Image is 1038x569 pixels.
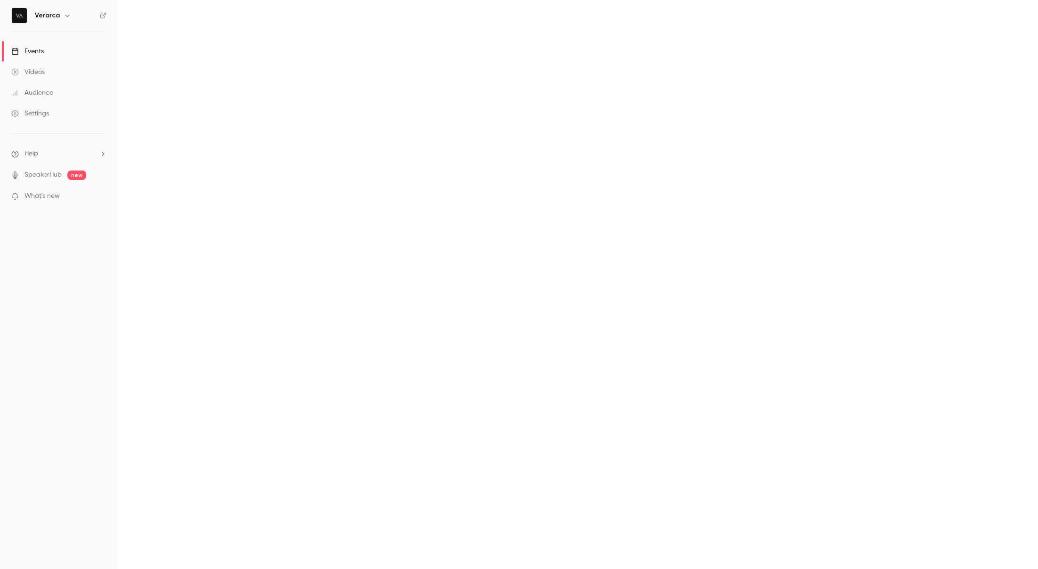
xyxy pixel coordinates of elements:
[11,88,53,98] div: Audience
[24,170,62,180] a: SpeakerHub
[11,47,44,56] div: Events
[11,149,106,159] li: help-dropdown-opener
[11,67,45,77] div: Videos
[67,171,86,180] span: new
[11,109,49,118] div: Settings
[35,11,60,20] h6: Verarca
[12,8,27,23] img: Verarca
[24,191,60,201] span: What's new
[24,149,38,159] span: Help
